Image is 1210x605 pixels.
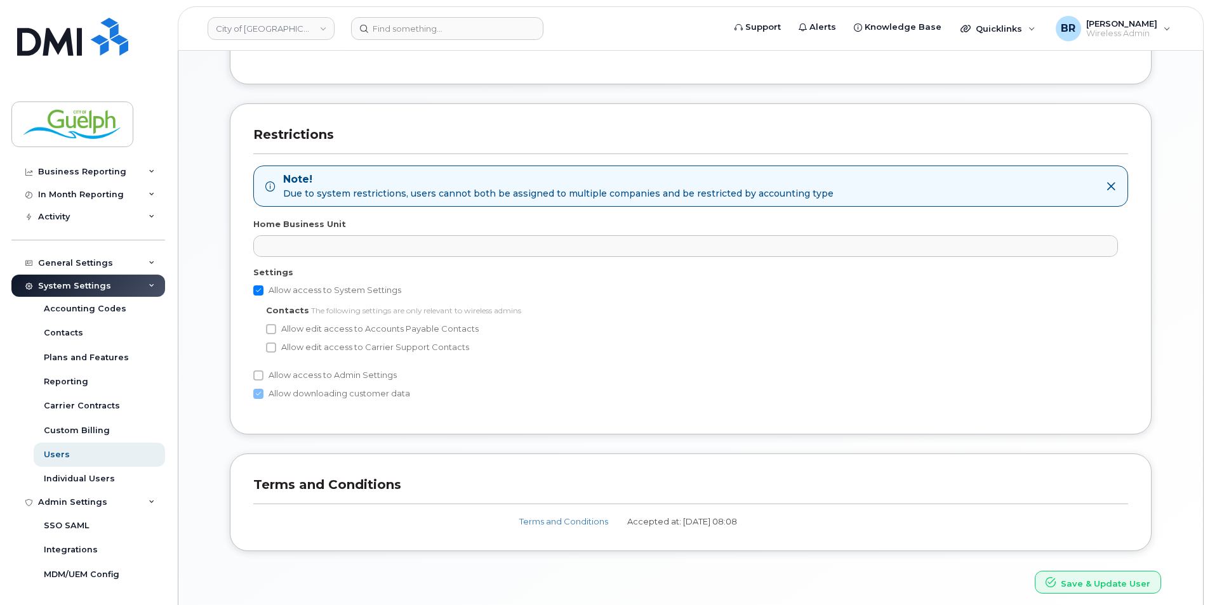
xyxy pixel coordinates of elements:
[253,370,263,381] input: Allow access to Admin Settings
[1047,16,1180,41] div: Brendan Raftis
[1035,571,1161,594] button: Save & Update User
[726,15,790,40] a: Support
[253,127,1128,154] h3: Restrictions
[253,389,263,399] input: Allow downloading customer data
[283,187,834,200] span: Due to system restrictions, users cannot both be assigned to multiple companies and be restricted...
[253,368,397,383] label: Allow access to Admin Settings
[952,16,1044,41] div: Quicklinks
[519,516,608,526] a: Terms and Conditions
[253,218,346,230] label: Home Business Unit
[1086,29,1157,39] span: Wireless Admin
[809,21,836,34] span: Alerts
[845,15,950,40] a: Knowledge Base
[865,21,941,34] span: Knowledge Base
[351,17,543,40] input: Find something...
[266,340,469,355] label: Allow edit access to Carrier Support Contacts
[266,322,479,337] label: Allow edit access to Accounts Payable Contacts
[253,283,401,298] label: Allow access to System Settings
[283,172,834,187] strong: Note!
[253,266,293,278] label: Settings
[1061,21,1075,36] span: BR
[976,23,1022,34] span: Quicklinks
[253,285,263,296] input: Allow access to System Settings
[253,477,1128,504] h3: Terms and Conditions
[208,17,335,40] a: City of Guelph
[618,516,1128,528] div: Accepted at: [DATE] 08:08
[1086,18,1157,29] span: [PERSON_NAME]
[266,342,276,353] input: Allow edit access to Carrier Support Contacts
[311,306,521,315] span: The following settings are only relevant to wireless admins
[266,304,309,316] label: Contacts
[266,324,276,334] input: Allow edit access to Accounts Payable Contacts
[745,21,781,34] span: Support
[790,15,845,40] a: Alerts
[253,386,410,401] label: Allow downloading customer data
